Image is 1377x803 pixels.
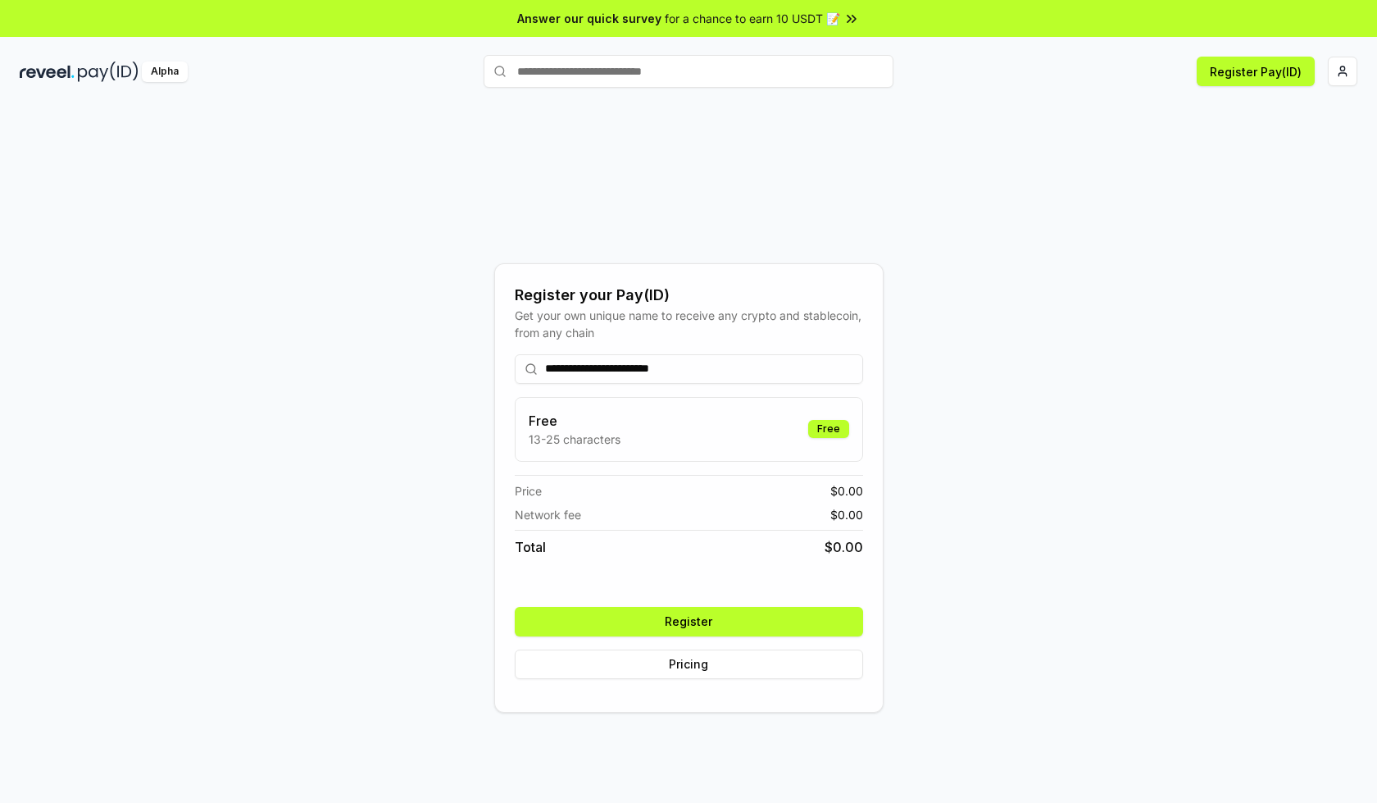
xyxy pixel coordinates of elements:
div: Free [808,420,849,438]
span: Price [515,482,542,500]
span: Total [515,537,546,557]
p: 13-25 characters [529,431,620,448]
button: Pricing [515,650,863,679]
span: Network fee [515,506,581,523]
span: for a chance to earn 10 USDT 📝 [665,10,840,27]
div: Get your own unique name to receive any crypto and stablecoin, from any chain [515,307,863,341]
span: $ 0.00 [830,482,863,500]
span: $ 0.00 [830,506,863,523]
div: Register your Pay(ID) [515,284,863,307]
button: Register [515,607,863,636]
img: reveel_dark [20,62,75,82]
img: pay_id [78,62,139,82]
span: $ 0.00 [825,537,863,557]
div: Alpha [142,62,188,82]
button: Register Pay(ID) [1197,57,1315,86]
span: Answer our quick survey [517,10,661,27]
h3: Free [529,411,620,431]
